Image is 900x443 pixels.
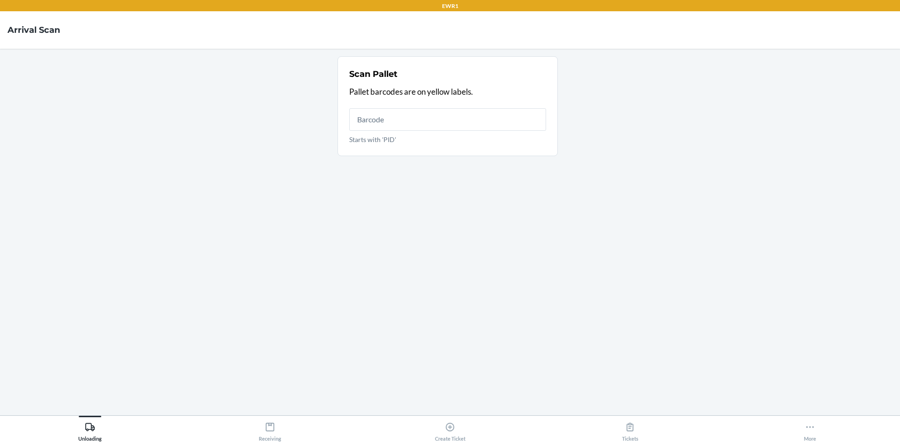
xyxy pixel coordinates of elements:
div: Unloading [78,418,102,442]
button: More [720,416,900,442]
div: More [804,418,816,442]
p: Pallet barcodes are on yellow labels. [349,86,546,98]
button: Create Ticket [360,416,540,442]
h2: Scan Pallet [349,68,397,80]
div: Receiving [259,418,281,442]
button: Receiving [180,416,360,442]
div: Tickets [622,418,638,442]
input: Starts with 'PID' [349,108,546,131]
div: Create Ticket [435,418,465,442]
h4: Arrival Scan [7,24,60,36]
p: Starts with 'PID' [349,135,546,144]
p: EWR1 [442,2,458,10]
button: Tickets [540,416,720,442]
